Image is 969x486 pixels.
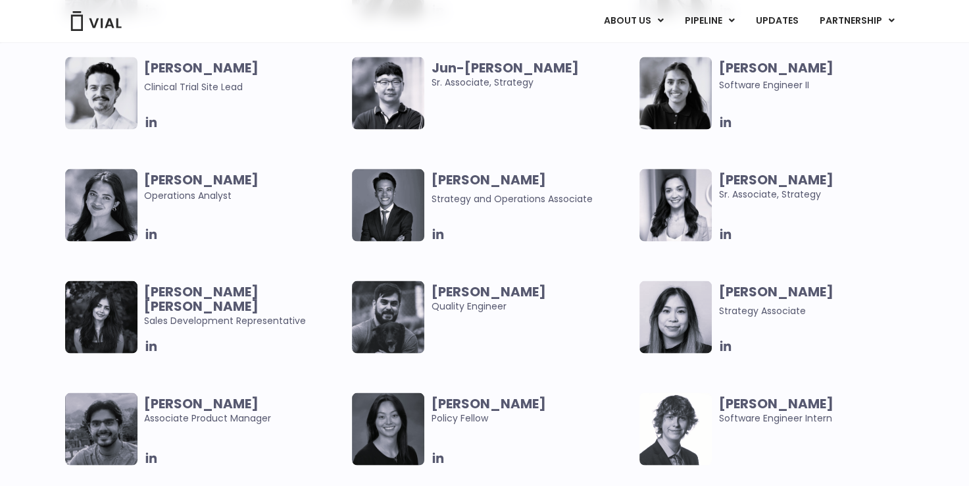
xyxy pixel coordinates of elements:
[144,59,259,77] b: [PERSON_NAME]
[431,394,545,413] b: [PERSON_NAME]
[65,57,137,130] img: Image of smiling man named Glenn
[65,393,137,466] img: Headshot of smiling man named Abhinav
[144,284,346,328] span: Sales Development Representative
[352,57,424,130] img: Image of smiling man named Jun-Goo
[718,396,920,425] span: Software Engineer Intern
[144,80,243,94] span: Clinical Trial Site Lead
[639,281,712,354] img: Headshot of smiling woman named Vanessa
[674,10,744,32] a: PIPELINEMenu Toggle
[352,281,424,354] img: Man smiling posing for picture
[65,169,137,242] img: Headshot of smiling woman named Sharicka
[352,169,424,242] img: Headshot of smiling man named Urann
[718,171,833,189] b: [PERSON_NAME]
[431,283,545,301] b: [PERSON_NAME]
[144,173,346,203] span: Operations Analyst
[144,394,259,413] b: [PERSON_NAME]
[639,57,712,130] img: Image of smiling woman named Tanvi
[431,171,545,189] b: [PERSON_NAME]
[144,171,259,189] b: [PERSON_NAME]
[352,393,424,466] img: Smiling woman named Claudia
[593,10,673,32] a: ABOUT USMenu Toggle
[144,283,259,315] b: [PERSON_NAME] [PERSON_NAME]
[431,59,578,77] b: Jun-[PERSON_NAME]
[718,283,833,301] b: [PERSON_NAME]
[718,173,920,202] span: Sr. Associate, Strategy
[718,59,833,77] b: [PERSON_NAME]
[431,284,633,313] span: Quality Engineer
[431,61,633,90] span: Sr. Associate, Strategy
[431,192,592,205] span: Strategy and Operations Associate
[718,78,808,92] span: Software Engineer II
[70,11,122,31] img: Vial Logo
[808,10,905,32] a: PARTNERSHIPMenu Toggle
[144,396,346,425] span: Associate Product Manager
[745,10,808,32] a: UPDATES
[431,396,633,425] span: Policy Fellow
[65,281,137,354] img: Smiling woman named Harman
[639,169,712,242] img: Smiling woman named Ana
[718,304,805,317] span: Strategy Associate
[718,394,833,413] b: [PERSON_NAME]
